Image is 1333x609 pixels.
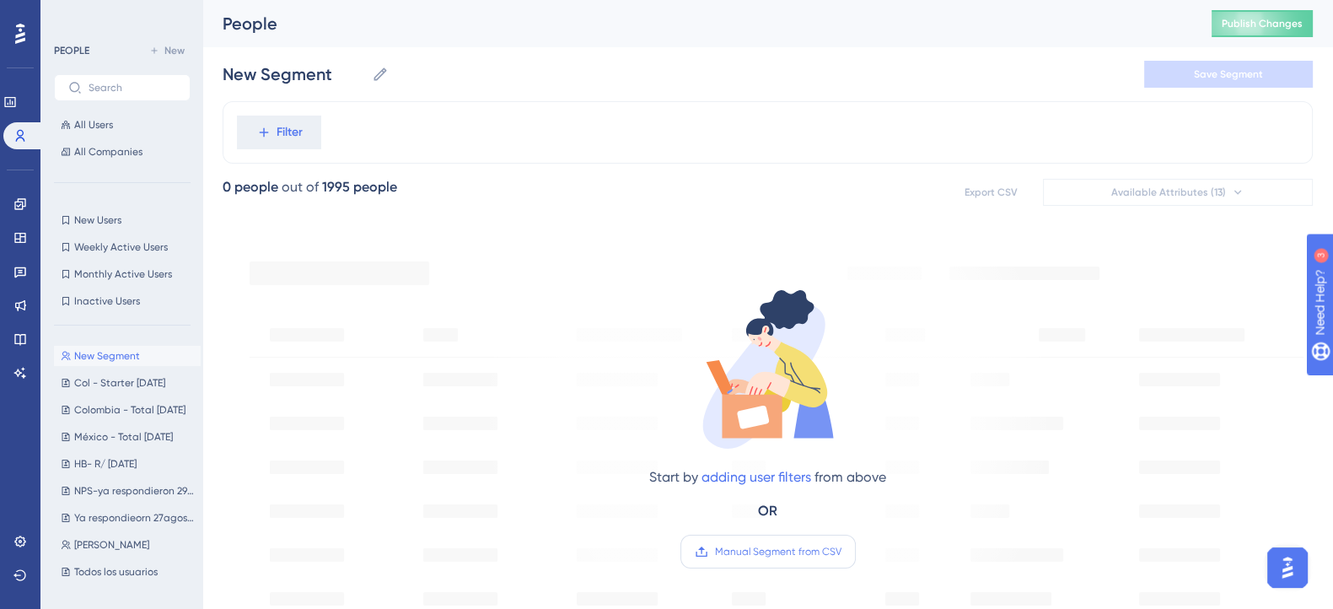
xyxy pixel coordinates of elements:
span: México - Total [DATE] [74,430,173,444]
button: Weekly Active Users [54,237,191,257]
button: México - Total [DATE] [54,427,201,447]
span: Todos los usuarios [74,565,158,579]
button: Col - Starter [DATE] [54,373,201,393]
span: Colombia - Total [DATE] [74,403,185,417]
input: Search [89,82,176,94]
span: NPS-ya respondieron 29AGOSTO-TARDE [74,484,194,498]
button: Save Segment [1144,61,1313,88]
button: New Users [54,210,191,230]
span: All Companies [74,145,142,159]
span: Filter [277,122,303,143]
span: HB- R/ [DATE] [74,457,137,471]
span: Available Attributes (13) [1111,186,1226,199]
span: Save Segment [1194,67,1263,81]
div: out of [282,177,319,197]
button: Inactive Users [54,291,191,311]
div: 1995 people [322,177,397,197]
div: PEOPLE [54,44,89,57]
button: Publish Changes [1212,10,1313,37]
div: OR [758,501,777,521]
div: Start by from above [649,467,886,488]
button: All Companies [54,142,191,162]
button: NPS-ya respondieron 29AGOSTO-TARDE [54,481,201,501]
span: Need Help? [40,4,105,24]
div: 3 [117,8,122,22]
div: People [223,12,1169,35]
a: adding user filters [701,469,811,485]
span: Weekly Active Users [74,240,168,254]
button: Filter [237,116,321,149]
button: Available Attributes (13) [1043,179,1313,206]
input: Segment Name [223,62,365,86]
span: Ya respondieorn 27agosto [74,511,194,525]
button: Ya respondieorn 27agosto [54,508,201,528]
span: Monthly Active Users [74,267,172,281]
div: 0 people [223,177,278,197]
button: Colombia - Total [DATE] [54,400,201,420]
span: Manual Segment from CSV [715,545,841,558]
button: Monthly Active Users [54,264,191,284]
span: Inactive Users [74,294,140,308]
button: Todos los usuarios [54,562,201,582]
button: HB- R/ [DATE] [54,454,201,474]
span: All Users [74,118,113,132]
span: Publish Changes [1222,17,1303,30]
button: All Users [54,115,191,135]
span: New Segment [74,349,140,363]
button: New Segment [54,346,201,366]
span: Export CSV [965,186,1018,199]
span: New Users [74,213,121,227]
iframe: UserGuiding AI Assistant Launcher [1262,542,1313,593]
button: [PERSON_NAME] [54,535,201,555]
span: [PERSON_NAME] [74,538,149,552]
span: New [164,44,185,57]
button: Export CSV [949,179,1033,206]
button: New [143,40,191,61]
span: Col - Starter [DATE] [74,376,165,390]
